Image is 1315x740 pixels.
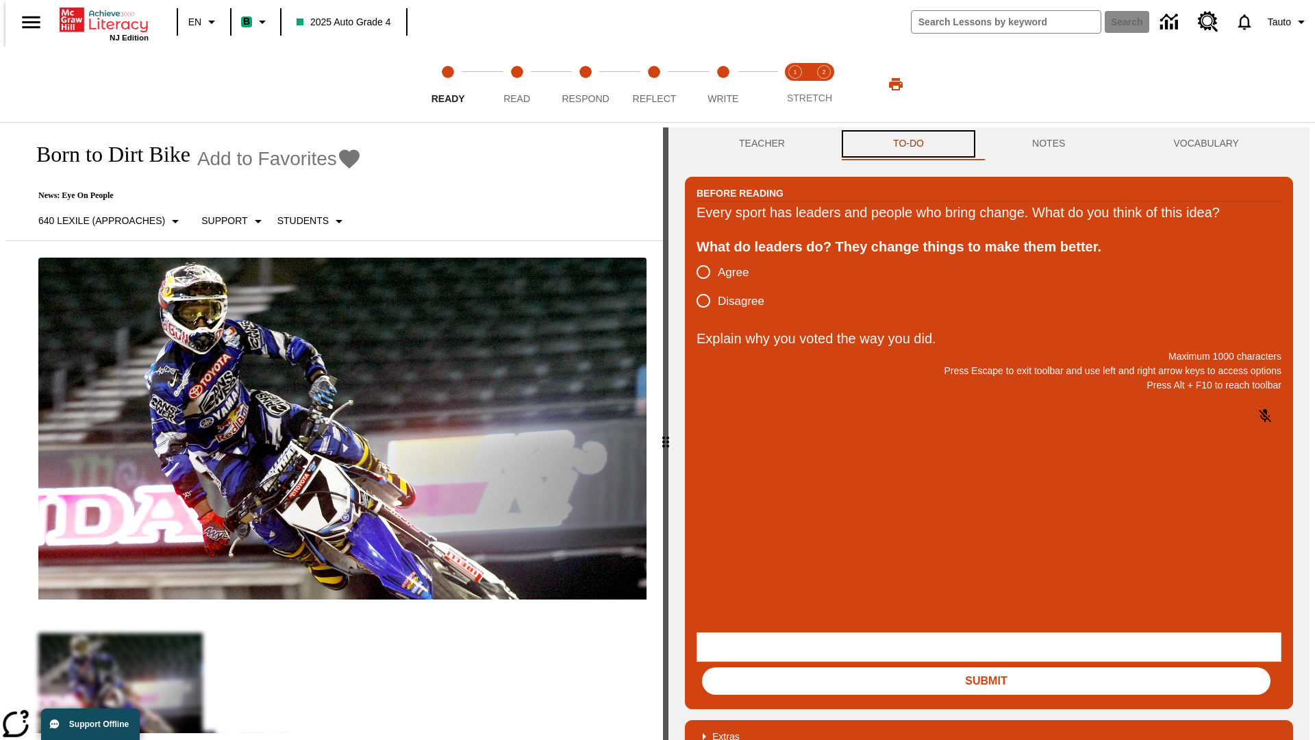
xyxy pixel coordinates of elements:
text: 2 [822,69,825,75]
span: Respond [562,93,609,104]
button: Boost Class color is mint green. Change class color [236,10,276,34]
button: Reflect step 4 of 5 [614,47,694,122]
span: B [243,13,250,30]
button: Ready step 1 of 5 [408,47,488,122]
span: Reflect [633,93,677,104]
span: Ready [431,93,465,104]
span: 2025 Auto Grade 4 [297,15,391,29]
button: Write step 5 of 5 [684,47,763,122]
button: NOTES [978,127,1119,160]
button: Stretch Respond step 2 of 2 [804,47,844,122]
button: Read step 2 of 5 [477,47,556,122]
button: Scaffolds, Support [196,209,271,234]
input: search field [912,11,1101,33]
h1: Born to Dirt Bike [22,142,190,167]
button: Language: EN, Select a language [182,10,226,34]
button: Teacher [685,127,839,160]
div: Instructional Panel Tabs [685,127,1293,160]
p: Maximum 1000 characters [697,349,1281,364]
span: Write [707,93,738,104]
button: Submit [702,667,1270,695]
a: Notifications [1227,4,1262,40]
img: Motocross racer James Stewart flies through the air on his dirt bike. [38,258,647,600]
span: EN [188,15,201,29]
div: reading [5,127,663,733]
span: Agree [718,264,749,282]
div: activity [668,127,1310,740]
div: Every sport has leaders and people who bring change. What do you think of this idea? [697,201,1281,223]
button: Select Lexile, 640 Lexile (Approaches) [33,209,189,234]
p: Press Alt + F10 to reach toolbar [697,378,1281,393]
h2: Before Reading [697,186,784,201]
p: News: Eye On People [22,190,362,201]
button: Select Student [272,209,353,234]
text: 1 [793,69,797,75]
button: Add to Favorites - Born to Dirt Bike [197,147,362,171]
span: NJ Edition [110,34,149,42]
div: Press Enter or Spacebar and then press right and left arrow keys to move the slider [663,127,668,740]
div: Home [60,5,149,42]
button: Print [874,72,918,97]
button: Respond step 3 of 5 [546,47,625,122]
span: Support Offline [69,719,129,729]
div: What do leaders do? They change things to make them better. [697,236,1281,258]
span: STRETCH [787,92,832,103]
div: poll [697,258,775,315]
button: Support Offline [41,708,140,740]
span: Disagree [718,293,764,310]
button: Stretch Read step 1 of 2 [775,47,815,122]
p: Students [277,214,329,228]
p: 640 Lexile (Approaches) [38,214,165,228]
button: VOCABULARY [1119,127,1293,160]
button: Open side menu [11,2,51,42]
span: Tauto [1268,15,1291,29]
span: Add to Favorites [197,148,337,170]
span: Read [503,93,530,104]
a: Resource Center, Will open in new tab [1190,3,1227,40]
p: Explain why you voted the way you did. [697,328,1281,349]
p: Press Escape to exit toolbar and use left and right arrow keys to access options [697,364,1281,378]
body: Explain why you voted the way you did. Maximum 1000 characters Press Alt + F10 to reach toolbar P... [5,11,200,23]
a: Data Center [1152,3,1190,41]
button: Profile/Settings [1262,10,1315,34]
p: Support [201,214,247,228]
button: Click to activate and allow voice recognition [1249,399,1281,432]
button: TO-DO [839,127,978,160]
